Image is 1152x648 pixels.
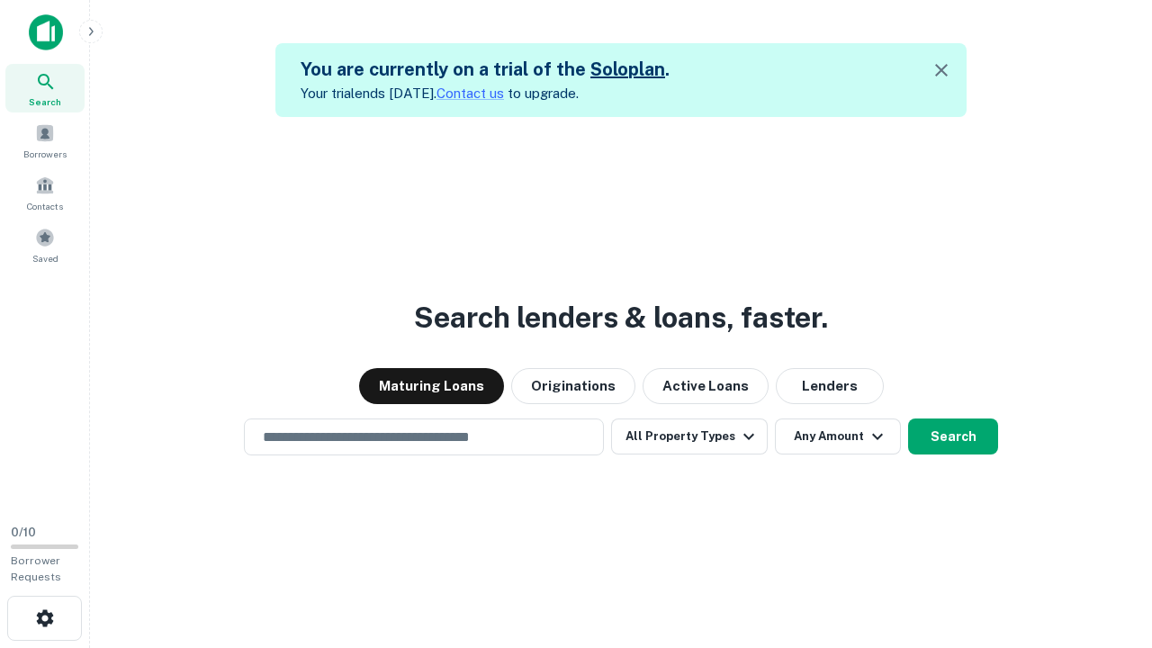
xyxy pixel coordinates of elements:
[5,168,85,217] a: Contacts
[32,251,58,265] span: Saved
[1062,504,1152,590] iframe: Chat Widget
[643,368,769,404] button: Active Loans
[5,116,85,165] a: Borrowers
[27,199,63,213] span: Contacts
[775,418,901,454] button: Any Amount
[301,56,670,83] h5: You are currently on a trial of the .
[611,418,768,454] button: All Property Types
[436,85,504,101] a: Contact us
[590,58,665,80] a: Soloplan
[5,64,85,112] a: Search
[908,418,998,454] button: Search
[23,147,67,161] span: Borrowers
[359,368,504,404] button: Maturing Loans
[776,368,884,404] button: Lenders
[5,220,85,269] a: Saved
[301,83,670,104] p: Your trial ends [DATE]. to upgrade.
[11,554,61,583] span: Borrower Requests
[511,368,635,404] button: Originations
[29,94,61,109] span: Search
[11,526,36,539] span: 0 / 10
[29,14,63,50] img: capitalize-icon.png
[414,296,828,339] h3: Search lenders & loans, faster.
